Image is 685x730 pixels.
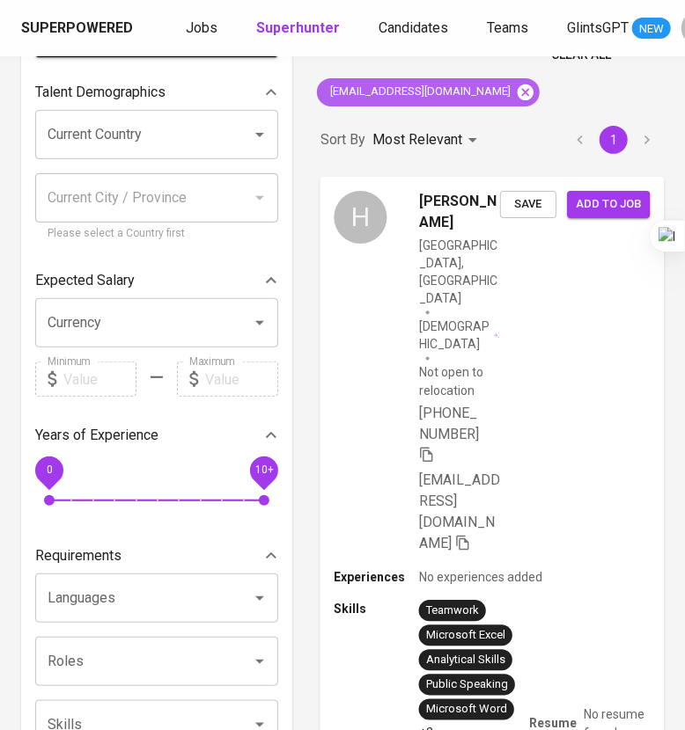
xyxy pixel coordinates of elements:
button: Open [247,586,272,610]
p: Years of Experience [35,425,158,446]
span: [EMAIL_ADDRESS][DOMAIN_NAME] [419,471,500,551]
button: Add to job [567,191,650,218]
span: Teams [487,19,528,36]
p: Sort By [320,129,365,150]
span: Save [509,194,548,215]
div: H [334,191,387,244]
span: [PERSON_NAME] [419,191,500,233]
div: Teamwork [426,602,479,619]
p: Talent Demographics [35,82,166,103]
span: 10+ [254,464,273,477]
a: Superpowered [21,18,136,39]
div: Years of Experience [35,418,278,453]
input: Value [63,361,136,397]
b: Superhunter [256,19,340,36]
p: Please select a Country first [48,225,266,243]
p: No experiences added [419,568,542,586]
button: Save [500,191,556,218]
p: Experiences [334,568,418,586]
div: [GEOGRAPHIC_DATA], [GEOGRAPHIC_DATA] [419,237,500,307]
span: Jobs [186,19,217,36]
a: Superhunter [256,18,343,40]
span: Candidates [379,19,448,36]
p: Not open to relocation [419,363,500,398]
span: 0 [46,464,52,477]
span: [EMAIL_ADDRESS][DOMAIN_NAME] [317,84,521,100]
span: GlintsGPT [567,19,629,36]
button: page 1 [600,126,628,154]
span: [PHONE_NUMBER] [419,404,479,442]
a: Teams [487,18,532,40]
div: Microsoft Excel [426,627,505,644]
button: Open [247,122,272,147]
div: Public Speaking [426,676,508,693]
p: Expected Salary [35,270,135,291]
p: Most Relevant [372,129,462,150]
nav: pagination navigation [563,126,664,154]
div: [EMAIL_ADDRESS][DOMAIN_NAME] [317,78,540,106]
div: Analytical Skills [426,652,505,668]
button: Open [247,649,272,674]
p: Requirements [35,545,122,566]
p: Skills [334,600,418,617]
div: Superpowered [21,18,133,39]
a: Jobs [186,18,221,40]
div: Microsoft Word [426,701,507,718]
button: Open [247,310,272,335]
div: Requirements [35,538,278,573]
div: Talent Demographics [35,75,278,110]
span: NEW [632,20,671,38]
div: Expected Salary [35,263,278,298]
span: Add to job [576,194,641,215]
input: Value [205,361,278,397]
div: Most Relevant [372,124,483,157]
a: Candidates [379,18,452,40]
span: [DEMOGRAPHIC_DATA] [419,318,492,353]
a: GlintsGPT NEW [567,18,671,40]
